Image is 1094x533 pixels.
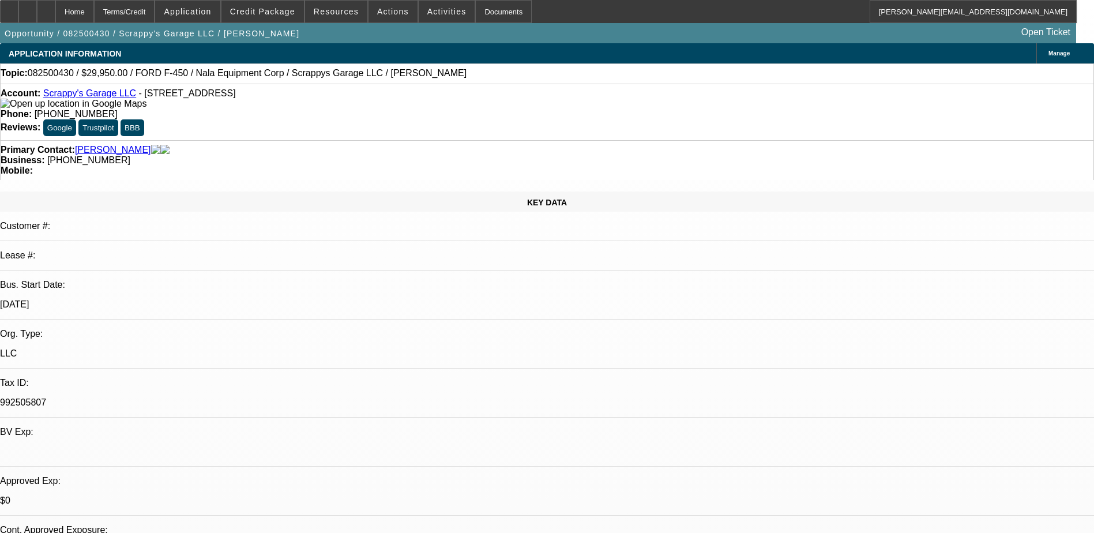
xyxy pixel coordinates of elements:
[160,145,170,155] img: linkedin-icon.png
[1,99,146,108] a: View Google Maps
[427,7,467,16] span: Activities
[230,7,295,16] span: Credit Package
[1,68,28,78] strong: Topic:
[5,29,299,38] span: Opportunity / 082500430 / Scrappy's Garage LLC / [PERSON_NAME]
[1,155,44,165] strong: Business:
[314,7,359,16] span: Resources
[155,1,220,22] button: Application
[1,109,32,119] strong: Phone:
[139,88,236,98] span: - [STREET_ADDRESS]
[1,99,146,109] img: Open up location in Google Maps
[47,155,130,165] span: [PHONE_NUMBER]
[78,119,118,136] button: Trustpilot
[75,145,151,155] a: [PERSON_NAME]
[151,145,160,155] img: facebook-icon.png
[221,1,304,22] button: Credit Package
[1,88,40,98] strong: Account:
[1,166,33,175] strong: Mobile:
[121,119,144,136] button: BBB
[28,68,467,78] span: 082500430 / $29,950.00 / FORD F-450 / Nala Equipment Corp / Scrappys Garage LLC / [PERSON_NAME]
[1,122,40,132] strong: Reviews:
[527,198,567,207] span: KEY DATA
[1,145,75,155] strong: Primary Contact:
[35,109,118,119] span: [PHONE_NUMBER]
[305,1,367,22] button: Resources
[369,1,418,22] button: Actions
[9,49,121,58] span: APPLICATION INFORMATION
[1017,22,1075,42] a: Open Ticket
[419,1,475,22] button: Activities
[377,7,409,16] span: Actions
[43,88,136,98] a: Scrappy's Garage LLC
[164,7,211,16] span: Application
[1048,50,1070,57] span: Manage
[43,119,76,136] button: Google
